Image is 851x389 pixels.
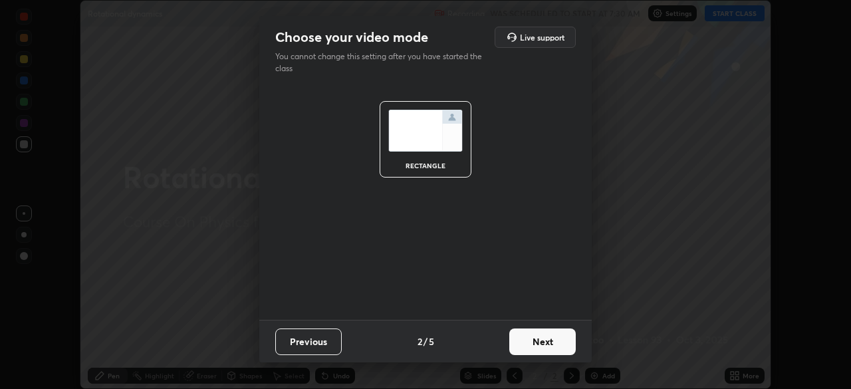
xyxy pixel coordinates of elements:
[275,328,342,355] button: Previous
[388,110,463,152] img: normalScreenIcon.ae25ed63.svg
[275,51,491,74] p: You cannot change this setting after you have started the class
[520,33,564,41] h5: Live support
[418,334,422,348] h4: 2
[399,162,452,169] div: rectangle
[424,334,427,348] h4: /
[509,328,576,355] button: Next
[429,334,434,348] h4: 5
[275,29,428,46] h2: Choose your video mode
